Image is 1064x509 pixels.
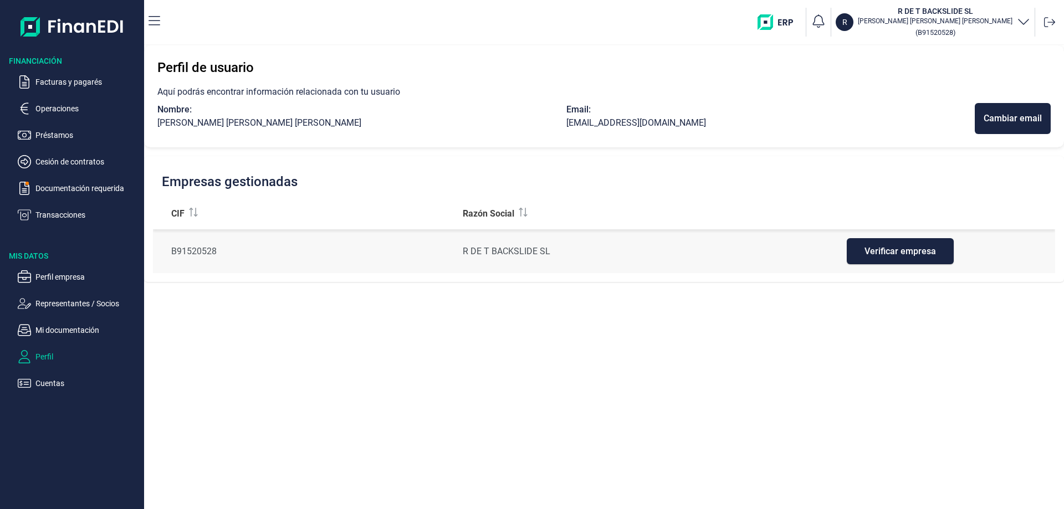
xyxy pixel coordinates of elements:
[171,207,185,220] span: CIF
[758,14,801,30] img: erp
[18,377,140,390] button: Cuentas
[18,208,140,222] button: Transacciones
[157,85,1051,99] p: Aquí podrás encontrar información relacionada con tu usuario
[35,75,140,89] p: Facturas y pagarés
[35,182,140,195] p: Documentación requerida
[975,103,1051,134] button: Cambiar email
[18,182,140,195] button: Documentación requerida
[18,155,140,168] button: Cesión de contratos
[162,174,298,189] h2: Empresas gestionadas
[836,6,1030,39] button: RR DE T BACKSLIDE SL[PERSON_NAME] [PERSON_NAME] [PERSON_NAME](B91520528)
[18,297,140,310] button: Representantes / Socios
[35,270,140,284] p: Perfil empresa
[18,128,140,142] button: Préstamos
[864,247,936,255] span: Verificar empresa
[18,75,140,89] button: Facturas y pagarés
[18,102,140,115] button: Operaciones
[35,155,140,168] p: Cesión de contratos
[858,6,1012,17] h3: R DE T BACKSLIDE SL
[171,245,445,258] div: B91520528
[847,238,954,264] button: Verificar empresa
[35,102,140,115] p: Operaciones
[915,28,955,37] small: Copiar cif
[157,116,566,130] div: [PERSON_NAME] [PERSON_NAME] [PERSON_NAME]
[157,59,1051,76] h3: Perfil de usuario
[18,270,140,284] button: Perfil empresa
[566,116,975,130] div: [EMAIL_ADDRESS][DOMAIN_NAME]
[35,377,140,390] p: Cuentas
[18,323,140,337] button: Mi documentación
[463,207,514,220] span: Razón Social
[842,17,847,28] p: R
[463,245,746,258] div: R DE T BACKSLIDE SL
[984,112,1042,125] div: Cambiar email
[35,323,140,337] p: Mi documentación
[18,350,140,363] button: Perfil
[858,17,1012,25] p: [PERSON_NAME] [PERSON_NAME] [PERSON_NAME]
[157,103,566,116] div: Nombre:
[35,208,140,222] p: Transacciones
[21,9,124,44] img: Logo de aplicación
[35,297,140,310] p: Representantes / Socios
[566,103,975,116] div: Email:
[35,350,140,363] p: Perfil
[35,128,140,142] p: Préstamos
